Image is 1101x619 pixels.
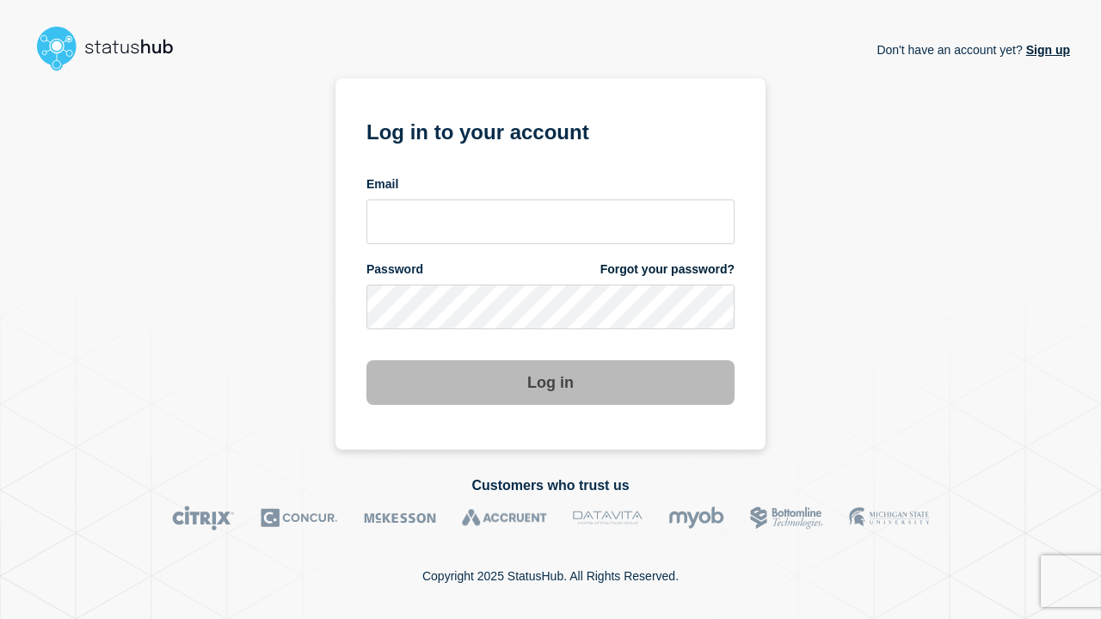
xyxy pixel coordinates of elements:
[876,29,1070,70] p: Don't have an account yet?
[750,506,823,530] img: Bottomline logo
[366,261,423,278] span: Password
[366,176,398,193] span: Email
[366,199,735,244] input: email input
[364,506,436,530] img: McKesson logo
[462,506,547,530] img: Accruent logo
[668,506,724,530] img: myob logo
[422,569,679,583] p: Copyright 2025 StatusHub. All Rights Reserved.
[849,506,929,530] img: MSU logo
[1023,43,1070,57] a: Sign up
[573,506,643,530] img: DataVita logo
[261,506,338,530] img: Concur logo
[31,21,194,76] img: StatusHub logo
[366,285,735,329] input: password input
[366,114,735,146] h1: Log in to your account
[31,478,1070,493] h2: Customers who trust us
[172,506,235,530] img: Citrix logo
[600,261,735,278] a: Forgot your password?
[366,360,735,405] button: Log in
